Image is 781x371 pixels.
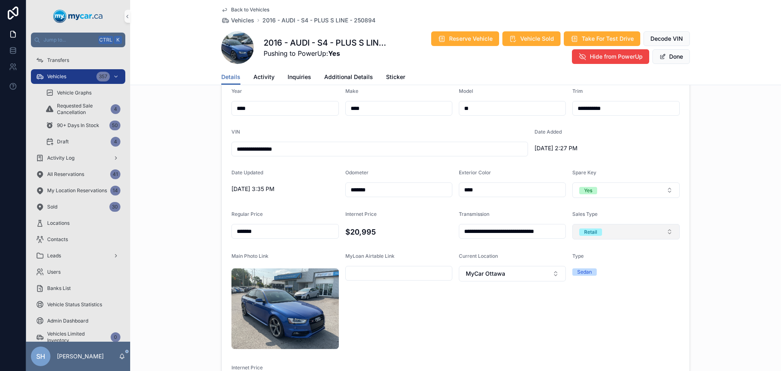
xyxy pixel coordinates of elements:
span: Vehicle Sold [520,35,554,43]
a: Leads [31,248,125,263]
div: 41 [110,169,120,179]
span: Banks List [47,285,71,292]
button: Jump to...CtrlK [31,33,125,47]
span: VIN [231,129,240,135]
div: 4 [111,137,120,147]
span: Vehicles [231,16,254,24]
span: Transmission [459,211,489,217]
span: Contacts [47,236,68,243]
span: Leads [47,252,61,259]
a: Vehicle Status Statistics [31,297,125,312]
span: MyCar Ottawa [466,270,505,278]
a: Additional Details [324,70,373,86]
span: Internet Price [345,211,377,217]
a: Activity [253,70,275,86]
span: Ctrl [98,36,113,44]
span: Requested Sale Cancellation [57,103,107,116]
span: SH [36,351,45,361]
a: Activity Log [31,151,125,165]
span: All Reservations [47,171,84,178]
a: 2016 - AUDI - S4 - PLUS S LINE - 250894 [262,16,375,24]
a: Details [221,70,240,85]
a: Banks List [31,281,125,296]
span: Hide from PowerUp [590,53,643,61]
span: Internet Price [231,364,263,371]
a: Users [31,265,125,279]
button: Done [652,49,690,64]
img: App logo [53,10,103,23]
span: Exterior Color [459,169,491,176]
span: 90+ Days In Stock [57,122,99,129]
span: Current Location [459,253,498,259]
p: [PERSON_NAME] [57,352,104,360]
span: Sales Type [572,211,598,217]
span: Jump to... [44,37,95,43]
a: Locations [31,216,125,231]
div: scrollable content [26,47,130,342]
span: Pushing to PowerUp: [264,48,387,58]
span: Locations [47,220,70,226]
a: Vehicles Limited Inventory0 [31,330,125,345]
span: Inquiries [288,73,311,81]
span: Vehicles Limited Inventory [47,331,107,344]
span: Sticker [386,73,405,81]
button: Select Button [572,182,680,198]
span: Sold [47,204,57,210]
button: Select Button [459,266,566,281]
strong: Yes [328,49,340,57]
h1: 2016 - AUDI - S4 - PLUS S LINE - 250894 [264,37,387,48]
span: Model [459,88,473,94]
span: [DATE] 3:35 PM [231,185,339,193]
button: Take For Test Drive [564,31,640,46]
span: Take For Test Drive [582,35,634,43]
div: Sedan [577,268,592,276]
span: Vehicle Graphs [57,90,92,96]
div: 30 [109,202,120,212]
div: 50 [109,121,120,130]
button: Decode VIN [644,31,690,46]
div: 14 [110,186,120,195]
span: K [115,37,121,43]
a: Contacts [31,232,125,247]
span: MyLoan Airtable Link [345,253,395,259]
div: 0 [111,332,120,342]
span: Draft [57,138,69,145]
span: Details [221,73,240,81]
a: Requested Sale Cancellation4 [41,102,125,116]
img: uc [231,268,339,349]
a: Draft4 [41,134,125,149]
span: Back to Vehicles [231,7,269,13]
span: Additional Details [324,73,373,81]
button: Reserve Vehicle [431,31,499,46]
button: Hide from PowerUp [572,49,649,64]
span: Spare Key [572,169,596,176]
a: Sticker [386,70,405,86]
span: Main Photo Link [231,253,268,259]
button: Vehicle Sold [502,31,561,46]
div: 4 [111,104,120,114]
span: Date Added [534,129,562,135]
span: My Location Reservations [47,187,107,194]
span: Decode VIN [650,35,683,43]
span: Date Updated [231,169,263,176]
span: Reserve Vehicle [449,35,493,43]
span: Make [345,88,358,94]
div: Retail [584,228,597,236]
a: My Location Reservations14 [31,183,125,198]
span: Vehicles [47,73,66,80]
div: 357 [96,72,110,81]
a: Back to Vehicles [221,7,269,13]
a: 90+ Days In Stock50 [41,118,125,133]
span: Type [572,253,584,259]
span: Activity Log [47,155,74,161]
span: Admin Dashboard [47,318,88,324]
h4: $20,995 [345,226,453,237]
a: Vehicle Graphs [41,86,125,100]
span: Regular Price [231,211,263,217]
a: All Reservations41 [31,167,125,182]
a: Inquiries [288,70,311,86]
span: Activity [253,73,275,81]
a: Vehicles357 [31,69,125,84]
span: Odometer [345,169,369,176]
